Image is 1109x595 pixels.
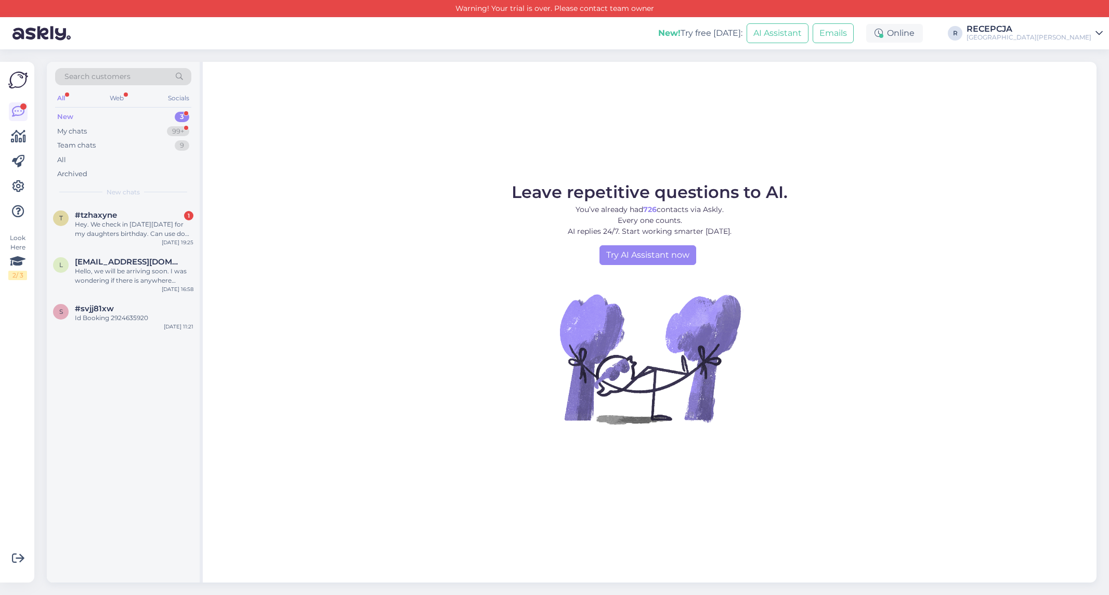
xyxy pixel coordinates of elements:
div: [DATE] 19:25 [162,239,193,246]
div: Archived [57,169,87,179]
img: Askly Logo [8,70,28,90]
span: New chats [107,188,140,197]
a: Try AI Assistant now [599,245,696,265]
div: R [948,26,962,41]
span: #tzhaxyne [75,210,117,220]
b: New! [658,28,681,38]
span: s [59,308,63,315]
div: Hey. We check in [DATE][DATE] for my daughters birthday. Can use do anything in the room for her ... [75,220,193,239]
div: 3 [175,112,189,122]
div: [GEOGRAPHIC_DATA][PERSON_NAME] [967,33,1091,42]
div: 2 / 3 [8,271,27,280]
div: New [57,112,73,122]
span: lindahsinfo@yahoo.com [75,257,183,267]
div: Hello, we will be arriving soon. I was wondering if there is anywhere nearby to wash cloths. [75,267,193,285]
div: 9 [175,140,189,151]
a: RECEPCJA[GEOGRAPHIC_DATA][PERSON_NAME] [967,25,1103,42]
div: Id Booking 2924635920 [75,313,193,323]
p: You’ve already had contacts via Askly. Every one counts. AI replies 24/7. Start working smarter [... [512,204,788,237]
span: Search customers [64,71,131,82]
img: No Chat active [556,265,743,452]
div: All [57,155,66,165]
div: Socials [166,91,191,105]
b: 726 [643,205,657,214]
div: Online [866,24,923,43]
div: Team chats [57,140,96,151]
span: t [59,214,63,222]
div: All [55,91,67,105]
button: Emails [813,23,854,43]
div: RECEPCJA [967,25,1091,33]
div: Try free [DATE]: [658,27,742,39]
span: #svjj81xw [75,304,114,313]
div: My chats [57,126,87,137]
div: Look Here [8,233,27,280]
button: AI Assistant [747,23,808,43]
div: 1 [184,211,193,220]
div: Web [108,91,126,105]
div: [DATE] 11:21 [164,323,193,330]
span: l [59,261,63,269]
span: Leave repetitive questions to AI. [512,182,788,202]
div: [DATE] 16:58 [162,285,193,293]
div: 99+ [167,126,189,137]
